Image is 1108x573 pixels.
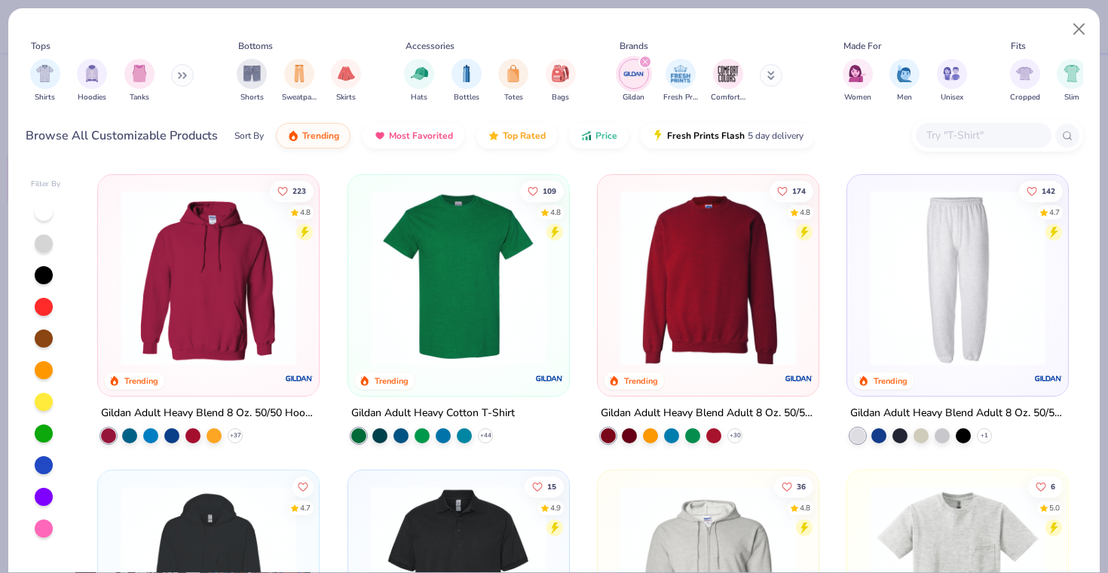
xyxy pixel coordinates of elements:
[552,65,568,82] img: Bags Image
[1049,503,1060,514] div: 5.0
[889,59,920,103] button: filter button
[803,190,994,366] img: 4c43767e-b43d-41ae-ac30-96e6ebada8dd
[77,59,107,103] button: filter button
[331,59,361,103] button: filter button
[1057,59,1087,103] button: filter button
[941,92,963,103] span: Unisex
[336,92,356,103] span: Skirts
[669,63,692,85] img: Fresh Prints Image
[454,92,479,103] span: Bottles
[35,92,55,103] span: Shirts
[404,59,434,103] button: filter button
[26,127,218,145] div: Browse All Customizable Products
[729,431,740,440] span: + 30
[641,123,815,149] button: Fresh Prints Flash5 day delivery
[36,65,54,82] img: Shirts Image
[77,59,107,103] div: filter for Hoodies
[504,92,523,103] span: Totes
[800,503,810,514] div: 4.8
[30,59,60,103] div: filter for Shirts
[1042,187,1055,195] span: 142
[389,130,453,142] span: Most Favorited
[843,39,881,53] div: Made For
[1033,363,1064,394] img: Gildan logo
[406,39,455,53] div: Accessories
[595,130,617,142] span: Price
[351,404,515,423] div: Gildan Adult Heavy Cotton T-Shirt
[663,92,698,103] span: Fresh Prints
[549,503,560,514] div: 4.9
[505,65,522,82] img: Totes Image
[31,39,51,53] div: Tops
[1064,65,1080,82] img: Slim Image
[113,190,304,366] img: 01756b78-01f6-4cc6-8d8a-3c30c1a0c8ac
[503,130,546,142] span: Top Rated
[1028,476,1063,498] button: Like
[784,363,814,394] img: Gildan logo
[237,59,267,103] div: filter for Shorts
[800,207,810,218] div: 4.8
[569,123,629,149] button: Price
[451,59,482,103] button: filter button
[862,190,1053,366] img: 13b9c606-79b1-4059-b439-68fabb1693f9
[276,123,350,149] button: Trending
[524,476,563,498] button: Like
[774,476,813,498] button: Like
[498,59,528,103] button: filter button
[270,180,314,201] button: Like
[554,190,745,366] img: c7959168-479a-4259-8c5e-120e54807d6b
[843,59,873,103] div: filter for Women
[282,59,317,103] button: filter button
[363,190,554,366] img: db319196-8705-402d-8b46-62aaa07ed94f
[1064,92,1079,103] span: Slim
[748,127,803,145] span: 5 day delivery
[849,65,866,82] img: Women Image
[300,503,311,514] div: 4.7
[130,92,149,103] span: Tanks
[84,65,100,82] img: Hoodies Image
[663,59,698,103] button: filter button
[770,180,813,201] button: Like
[552,92,569,103] span: Bags
[292,476,314,498] button: Like
[717,63,739,85] img: Comfort Colors Image
[519,180,563,201] button: Like
[981,431,988,440] span: + 1
[546,59,576,103] button: filter button
[131,65,148,82] img: Tanks Image
[542,187,556,195] span: 109
[797,483,806,491] span: 36
[243,65,261,82] img: Shorts Image
[1011,39,1026,53] div: Fits
[663,59,698,103] div: filter for Fresh Prints
[711,59,745,103] div: filter for Comfort Colors
[282,92,317,103] span: Sweatpants
[601,404,816,423] div: Gildan Adult Heavy Blend Adult 8 Oz. 50/50 Fleece Crew
[240,92,264,103] span: Shorts
[300,207,311,218] div: 4.8
[292,187,306,195] span: 223
[711,92,745,103] span: Comfort Colors
[1010,59,1040,103] div: filter for Cropped
[613,190,803,366] img: c7b025ed-4e20-46ac-9c52-55bc1f9f47df
[338,65,355,82] img: Skirts Image
[302,130,339,142] span: Trending
[549,207,560,218] div: 4.8
[458,65,475,82] img: Bottles Image
[1049,207,1060,218] div: 4.7
[619,59,649,103] button: filter button
[667,130,745,142] span: Fresh Prints Flash
[101,404,316,423] div: Gildan Adult Heavy Blend 8 Oz. 50/50 Hooded Sweatshirt
[282,59,317,103] div: filter for Sweatpants
[620,39,648,53] div: Brands
[230,431,241,440] span: + 37
[1010,59,1040,103] button: filter button
[943,65,960,82] img: Unisex Image
[285,363,315,394] img: Gildan logo
[124,59,155,103] div: filter for Tanks
[1010,92,1040,103] span: Cropped
[479,431,491,440] span: + 44
[844,92,871,103] span: Women
[652,130,664,142] img: flash.gif
[476,123,557,149] button: Top Rated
